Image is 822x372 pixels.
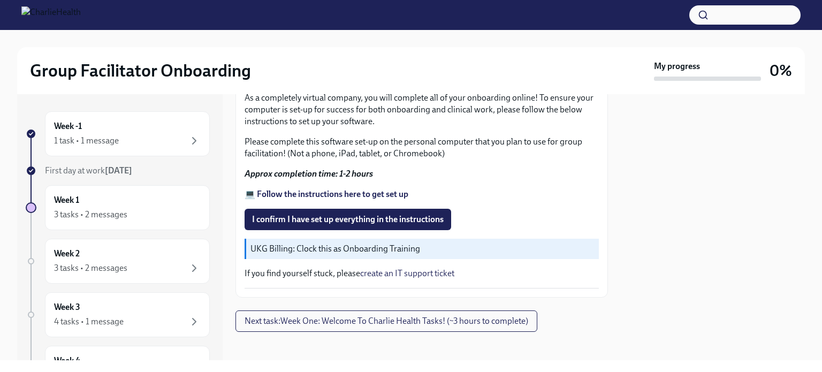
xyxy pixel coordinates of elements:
[245,209,451,230] button: I confirm I have set up everything in the instructions
[770,61,792,80] h3: 0%
[54,120,82,132] h6: Week -1
[360,268,454,278] a: create an IT support ticket
[235,310,537,332] button: Next task:Week One: Welcome To Charlie Health Tasks! (~3 hours to complete)
[45,165,132,176] span: First day at work
[26,111,210,156] a: Week -11 task • 1 message
[30,60,251,81] h2: Group Facilitator Onboarding
[54,262,127,274] div: 3 tasks • 2 messages
[245,169,373,179] strong: Approx completion time: 1-2 hours
[250,243,595,255] p: UKG Billing: Clock this as Onboarding Training
[245,189,408,199] a: 💻 Follow the instructions here to get set up
[26,165,210,177] a: First day at work[DATE]
[245,268,599,279] p: If you find yourself stuck, please
[54,248,80,260] h6: Week 2
[105,165,132,176] strong: [DATE]
[26,185,210,230] a: Week 13 tasks • 2 messages
[654,60,700,72] strong: My progress
[54,355,80,367] h6: Week 4
[54,135,119,147] div: 1 task • 1 message
[26,239,210,284] a: Week 23 tasks • 2 messages
[245,92,599,127] p: As a completely virtual company, you will complete all of your onboarding online! To ensure your ...
[54,194,79,206] h6: Week 1
[252,214,444,225] span: I confirm I have set up everything in the instructions
[54,301,80,313] h6: Week 3
[21,6,81,24] img: CharlieHealth
[54,209,127,221] div: 3 tasks • 2 messages
[245,136,599,160] p: Please complete this software set-up on the personal computer that you plan to use for group faci...
[26,292,210,337] a: Week 34 tasks • 1 message
[245,316,528,327] span: Next task : Week One: Welcome To Charlie Health Tasks! (~3 hours to complete)
[54,316,124,328] div: 4 tasks • 1 message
